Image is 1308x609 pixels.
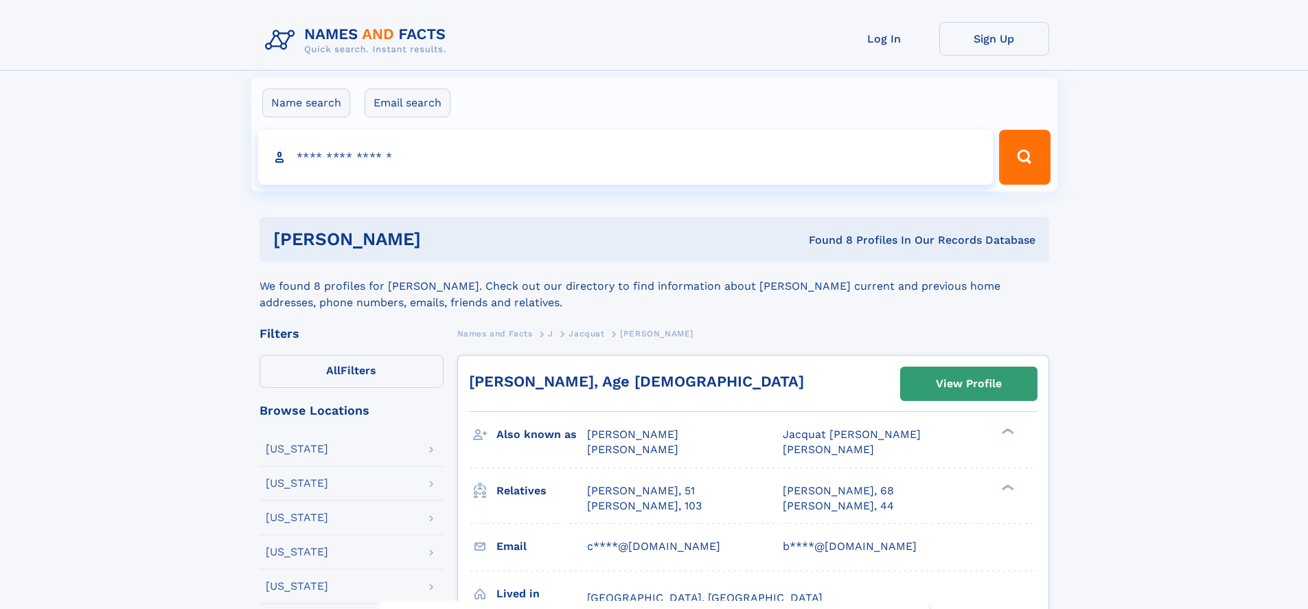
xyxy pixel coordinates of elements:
a: [PERSON_NAME], Age [DEMOGRAPHIC_DATA] [469,373,804,390]
a: [PERSON_NAME], 103 [587,498,702,514]
div: [US_STATE] [266,547,328,558]
span: [PERSON_NAME] [783,443,874,456]
a: J [548,325,553,342]
a: Names and Facts [457,325,533,342]
a: Jacquat [569,325,604,342]
div: [US_STATE] [266,512,328,523]
h3: Email [496,535,587,558]
span: Jacquat [569,329,604,338]
div: Found 8 Profiles In Our Records Database [615,233,1035,248]
input: search input [258,130,994,185]
h1: [PERSON_NAME] [273,231,615,248]
div: Filters [260,328,444,340]
span: Jacquat [PERSON_NAME] [783,428,921,441]
a: [PERSON_NAME], 44 [783,498,894,514]
span: [PERSON_NAME] [620,329,693,338]
a: Log In [829,22,939,56]
span: [PERSON_NAME] [587,443,678,456]
div: Browse Locations [260,404,444,417]
div: ❯ [998,427,1015,436]
span: [PERSON_NAME] [587,428,678,441]
span: [GEOGRAPHIC_DATA], [GEOGRAPHIC_DATA] [587,591,823,604]
span: J [548,329,553,338]
img: Logo Names and Facts [260,22,457,59]
span: All [326,364,341,377]
h3: Relatives [496,479,587,503]
div: [US_STATE] [266,444,328,455]
label: Filters [260,355,444,388]
div: [US_STATE] [266,478,328,489]
a: [PERSON_NAME], 51 [587,483,695,498]
div: ❯ [998,483,1015,492]
a: Sign Up [939,22,1049,56]
a: [PERSON_NAME], 68 [783,483,894,498]
label: Email search [365,89,450,117]
button: Search Button [999,130,1050,185]
label: Name search [262,89,350,117]
div: [US_STATE] [266,581,328,592]
a: View Profile [901,367,1037,400]
div: View Profile [936,368,1002,400]
div: We found 8 profiles for [PERSON_NAME]. Check out our directory to find information about [PERSON_... [260,262,1049,311]
h3: Lived in [496,582,587,606]
h3: Also known as [496,423,587,446]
